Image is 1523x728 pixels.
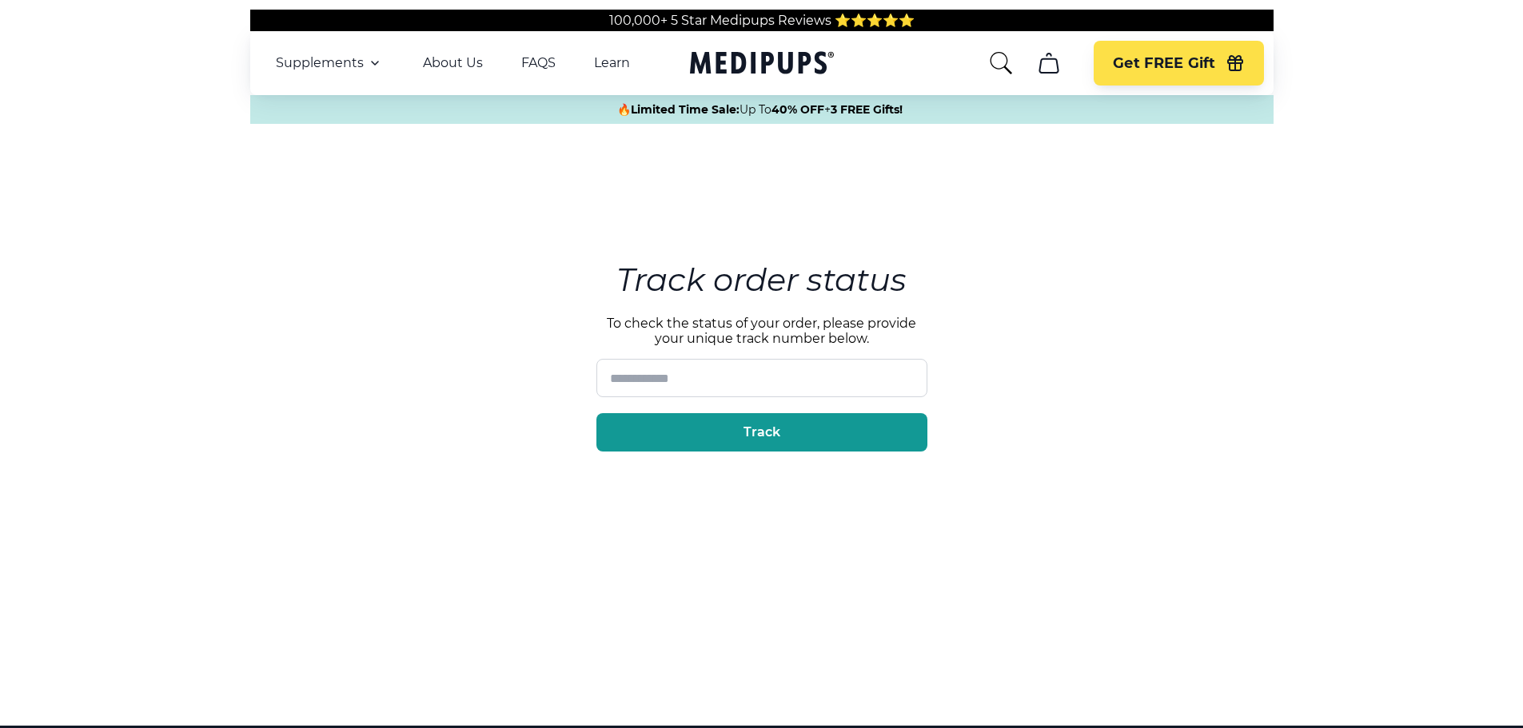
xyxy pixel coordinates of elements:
a: FAQS [521,55,556,71]
a: Learn [594,55,630,71]
span: Track [744,424,780,440]
button: Supplements [276,54,385,73]
span: Supplements [276,55,364,71]
p: To check the status of your order, please provide your unique track number below. [596,316,927,346]
a: Medipups [690,48,834,81]
button: cart [1030,44,1068,82]
button: Get FREE Gift [1094,41,1263,86]
button: Track [596,413,927,452]
button: search [988,50,1014,76]
span: Get FREE Gift [1113,54,1215,73]
a: About Us [423,55,483,71]
div: 100,000+ 5 Star Medipups Reviews ⭐️⭐️⭐️⭐️⭐️ [250,10,1274,31]
span: 🔥 Up To + [617,101,903,117]
h3: Track order status [596,257,927,303]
